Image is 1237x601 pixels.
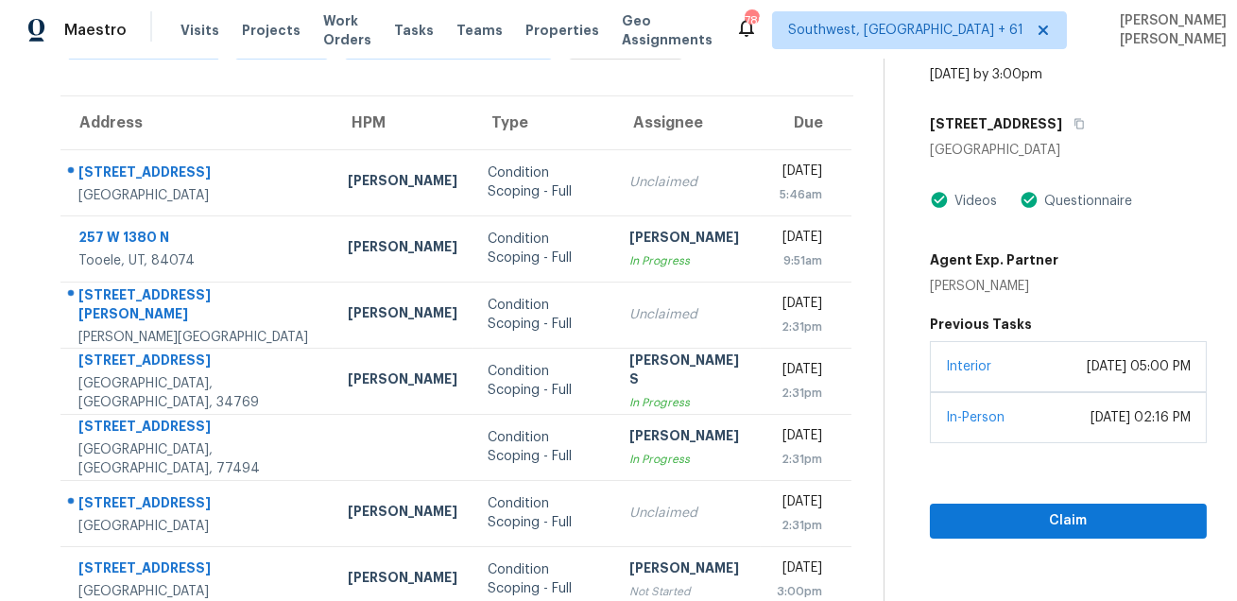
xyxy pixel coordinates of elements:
div: [DATE] 05:00 PM [1087,357,1191,376]
div: [PERSON_NAME] [348,303,457,327]
img: Artifact Present Icon [1020,190,1039,210]
div: [STREET_ADDRESS] [78,558,318,582]
th: Type [472,96,614,149]
div: [STREET_ADDRESS] [78,351,318,374]
div: [DATE] [776,294,823,318]
div: Unclaimed [629,173,746,192]
div: [GEOGRAPHIC_DATA], [GEOGRAPHIC_DATA], 77494 [78,440,318,478]
div: [PERSON_NAME] [348,237,457,261]
span: Tasks [394,24,434,37]
div: [DATE] by 3:00pm [930,65,1042,84]
div: 2:31pm [776,384,823,403]
button: Claim [930,504,1207,539]
div: [PERSON_NAME] S [629,351,746,393]
div: 789 [745,11,758,30]
div: Videos [949,192,997,211]
div: 257 W 1380 N [78,228,318,251]
div: [PERSON_NAME] [348,568,457,592]
div: Not Started [629,582,746,601]
span: Properties [525,21,599,40]
div: [PERSON_NAME] [348,171,457,195]
div: [PERSON_NAME][GEOGRAPHIC_DATA] [78,328,318,347]
div: 2:31pm [776,450,823,469]
span: [PERSON_NAME] [PERSON_NAME] [1112,11,1227,49]
div: [GEOGRAPHIC_DATA] [78,582,318,601]
div: Condition Scoping - Full [488,230,599,267]
div: [GEOGRAPHIC_DATA] [78,186,318,205]
div: [STREET_ADDRESS][PERSON_NAME] [78,285,318,328]
div: [STREET_ADDRESS] [78,417,318,440]
span: Geo Assignments [622,11,713,49]
div: [PERSON_NAME] [629,558,746,582]
a: In-Person [946,411,1005,424]
div: [DATE] [776,492,823,516]
span: Southwest, [GEOGRAPHIC_DATA] + 61 [788,21,1023,40]
div: Condition Scoping - Full [488,494,599,532]
span: Projects [242,21,301,40]
th: Assignee [614,96,761,149]
span: Maestro [64,21,127,40]
div: Condition Scoping - Full [488,560,599,598]
div: In Progress [629,450,746,469]
div: [DATE] 02:16 PM [1091,408,1191,427]
button: Copy Address [1062,107,1088,141]
th: HPM [333,96,472,149]
h5: [STREET_ADDRESS] [930,114,1062,133]
div: Condition Scoping - Full [488,163,599,201]
div: In Progress [629,393,746,412]
div: [PERSON_NAME] [629,228,746,251]
div: 3:00pm [776,582,823,601]
div: Tooele, UT, 84074 [78,251,318,270]
div: Unclaimed [629,305,746,324]
div: [DATE] [776,360,823,384]
span: Visits [180,21,219,40]
div: 2:31pm [776,318,823,336]
div: 5:46am [776,185,823,204]
span: Work Orders [323,11,371,49]
div: [DATE] [776,558,823,582]
div: [PERSON_NAME] [348,369,457,393]
div: Condition Scoping - Full [488,296,599,334]
img: Artifact Present Icon [930,190,949,210]
span: Teams [456,21,503,40]
th: Due [761,96,852,149]
div: [DATE] [776,426,823,450]
div: [PERSON_NAME] [629,426,746,450]
span: Claim [945,509,1192,533]
div: 2:31pm [776,516,823,535]
div: [STREET_ADDRESS] [78,493,318,517]
div: [PERSON_NAME] [348,502,457,525]
th: Address [60,96,333,149]
div: Condition Scoping - Full [488,428,599,466]
div: [GEOGRAPHIC_DATA] [78,517,318,536]
div: [DATE] [776,228,823,251]
h5: Previous Tasks [930,315,1207,334]
h5: Agent Exp. Partner [930,250,1058,269]
div: [STREET_ADDRESS] [78,163,318,186]
div: In Progress [629,251,746,270]
div: Questionnaire [1039,192,1132,211]
div: 9:51am [776,251,823,270]
div: [DATE] [776,162,823,185]
a: Interior [946,360,991,373]
div: Unclaimed [629,504,746,523]
div: [GEOGRAPHIC_DATA] [930,141,1207,160]
div: [PERSON_NAME] [930,277,1058,296]
div: Condition Scoping - Full [488,362,599,400]
div: [GEOGRAPHIC_DATA], [GEOGRAPHIC_DATA], 34769 [78,374,318,412]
